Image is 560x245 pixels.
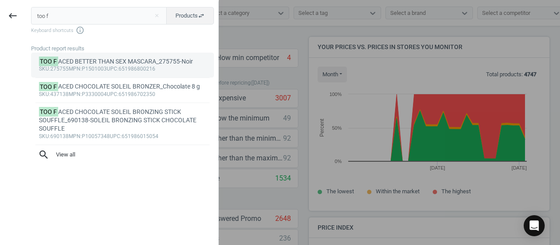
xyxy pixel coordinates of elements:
button: Productsswap_horiz [166,7,214,25]
div: ACED CHOCOLATE SOLEIL BRONZER_Chocolate 8 g [39,82,206,91]
span: Keyboard shortcuts [31,26,214,35]
i: info_outline [76,26,84,35]
div: ACED CHOCOLATE SOLEIL BRONZING STICK SOUFFLE_690138-SOLEIL BRONZING STICK CHOCOLATE SOUFFLE [39,108,206,133]
button: keyboard_backspace [3,6,23,26]
span: upc [107,66,117,72]
span: mpn [69,133,80,139]
span: sku [39,133,49,139]
i: swap_horiz [198,12,205,19]
span: mpn [69,66,80,72]
span: upc [110,133,120,139]
span: sku [39,91,49,97]
i: keyboard_backspace [7,11,18,21]
div: :275755 :P1501003 :651986800216 [39,66,206,73]
mark: TOO F [39,82,59,92]
mark: TOO F [39,57,59,66]
div: ACED BETTER THAN SEX MASCARA_275755-Noir [39,57,206,66]
div: :437138 :P3330004 :651986702350 [39,91,206,98]
span: upc [107,91,117,97]
span: mpn [69,91,80,97]
i: search [38,149,49,160]
span: sku [39,66,49,72]
span: Products [175,12,205,20]
input: Enter the SKU or product name [31,7,167,25]
div: Product report results [31,45,218,53]
div: :690138 :P10057348 :651986015054 [39,133,206,140]
mark: TOO F [39,107,59,117]
div: Open Intercom Messenger [524,215,545,236]
button: Close [150,12,163,20]
span: View all [38,149,207,160]
button: searchView all [31,145,214,164]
